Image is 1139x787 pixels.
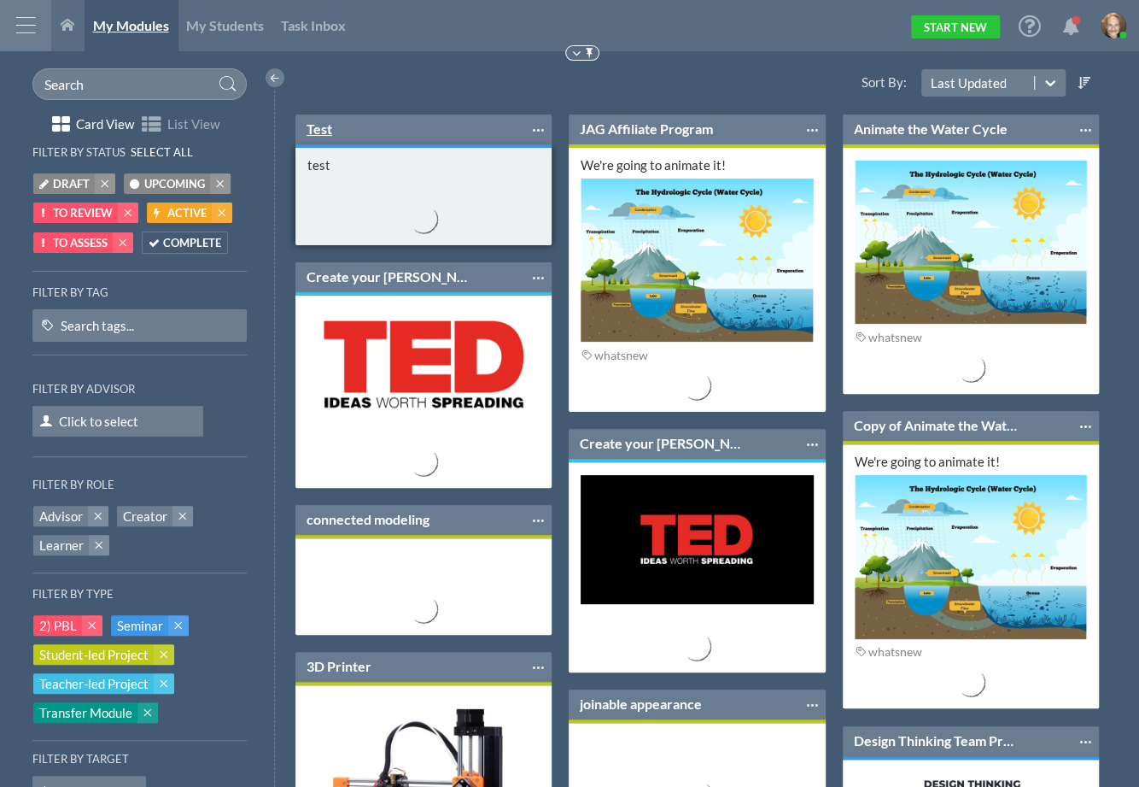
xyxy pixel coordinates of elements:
[855,327,926,348] div: whatsnew
[39,617,77,635] span: 2) PBL
[580,434,744,453] a: Create your [PERSON_NAME] Talk
[930,74,1006,92] div: Last Updated
[76,115,134,133] span: Card View
[32,286,247,299] h6: Filter by tag
[93,17,169,33] span: My Modules
[855,642,926,662] div: whatsnew
[832,73,911,91] label: Sort By:
[307,308,540,419] img: summary thumbnail
[32,146,126,159] h6: Filter by status
[167,115,219,133] span: List View
[581,475,813,604] img: summary thumbnail
[639,368,755,403] img: Loading...
[1101,13,1126,38] img: image
[39,704,132,722] span: Transfer Module
[854,731,1018,750] a: Design Thinking Team Project
[123,508,167,526] span: Creator
[307,120,332,138] a: Test
[855,475,1087,638] img: summary thumbnail
[913,350,1029,385] img: Loading...
[39,646,149,664] span: Student-led Project
[581,156,813,337] div: We're going to animate it!
[32,383,135,396] h6: Filter by Advisor
[39,508,83,526] span: Advisor
[39,537,84,555] span: Learner
[53,234,108,252] span: To Assess
[32,753,129,766] h6: Filter by target
[855,161,1087,324] img: summary thumbnail
[913,665,1029,700] img: Loading...
[131,146,193,159] h6: Select All
[32,479,114,491] h6: Filter by role
[32,406,203,437] span: Click to select
[307,267,470,286] a: Create your [PERSON_NAME] Talk
[53,204,113,222] span: To Review
[117,617,163,635] span: Seminar
[854,416,1018,435] a: Copy of Animate the Water Cycle
[32,588,114,601] h6: Filter by type
[581,345,651,366] div: whatsnew
[639,629,755,664] img: Loading...
[281,17,346,33] span: Task Inbox
[163,234,221,252] span: Complete
[307,657,371,676] a: 3D Printer
[53,175,90,193] span: Draft
[144,175,205,193] span: Upcoming
[580,695,702,714] a: joinable appearance
[307,510,429,529] a: connected modeling
[307,156,540,174] div: test
[583,46,596,59] img: Pin to Top
[61,317,134,335] div: Search tags...
[365,591,482,626] img: Loading...
[32,68,247,100] input: Search
[854,120,1008,138] a: Animate the Water Cycle
[365,202,482,237] img: Loading...
[855,453,1087,633] div: We're going to animate it!
[39,675,149,693] span: Teacher-led Project
[911,15,1000,38] a: Start New
[581,179,813,342] img: summary thumbnail
[365,444,482,479] img: Loading...
[167,204,207,222] span: Active
[186,17,264,33] span: My Students
[580,120,713,138] a: JAG Affiliate Program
